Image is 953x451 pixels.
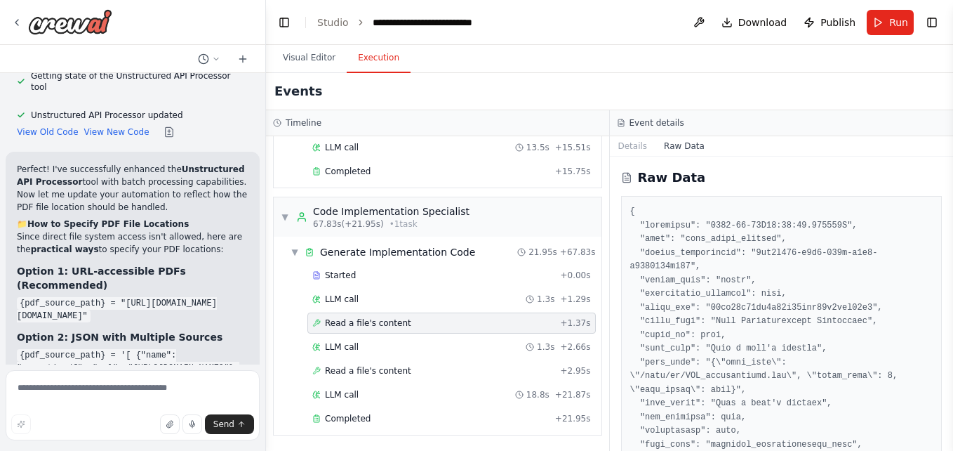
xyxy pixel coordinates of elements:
h2: 📁 [17,218,248,230]
button: Execution [347,44,411,73]
span: LLM call [325,389,359,400]
p: Perfect! I've successfully enhanced the tool with batch processing capabilities. Now let me updat... [17,163,248,214]
strong: Option 2: JSON with Multiple Sources [17,332,222,343]
a: Studio [317,17,349,28]
span: + 0.00s [560,270,590,281]
button: Show right sidebar [922,13,942,32]
span: + 15.51s [555,142,591,153]
span: + 21.87s [555,389,591,400]
span: Publish [820,15,855,30]
span: Getting state of the Unstructured API Processor tool [31,70,248,93]
button: View Old Code [17,126,78,138]
div: Code Implementation Specialist [313,204,469,218]
strong: How to Specify PDF File Locations [27,219,189,229]
span: Read a file's content [325,365,411,377]
h3: Event details [629,117,684,129]
code: {pdf_source_path} = "[URL][DOMAIN_NAME][DOMAIN_NAME]" [17,297,217,322]
button: Improve this prompt [11,414,31,434]
span: Started [325,270,356,281]
span: + 67.83s [560,247,596,258]
button: Visual Editor [272,44,347,73]
button: Run [867,10,914,35]
span: + 2.95s [560,365,590,377]
button: Click to speak your automation idea [182,414,202,434]
span: Read a file's content [325,318,411,329]
button: Details [610,136,656,156]
button: Hide left sidebar [274,13,294,32]
span: 1.3s [537,294,554,305]
span: LLM call [325,294,359,305]
span: ▼ [291,247,299,258]
code: {pdf_source_path} = '[ {"name": "report1.pdf", "url": "[URL][DOMAIN_NAME]"}, {"name": "manual.pdf... [17,349,239,400]
span: Run [889,15,908,30]
span: + 2.66s [560,341,590,353]
h2: Events [274,81,322,101]
strong: practical ways [31,244,99,254]
span: Completed [325,413,371,424]
button: View New Code [84,126,149,138]
button: Start a new chat [232,51,254,67]
span: LLM call [325,341,359,353]
span: + 1.29s [560,294,590,305]
span: 67.83s (+21.95s) [313,218,384,230]
span: LLM call [325,142,359,153]
span: 1.3s [537,341,554,353]
strong: Option 1: URL-accessible PDFs (Recommended) [17,266,186,291]
button: Publish [798,10,861,35]
img: Logo [28,9,112,34]
span: Unstructured API Processor updated [31,110,183,121]
span: 18.8s [526,389,549,400]
button: Switch to previous chat [192,51,226,67]
span: 13.5s [526,142,549,153]
span: Download [738,15,787,30]
span: + 1.37s [560,318,590,329]
h3: Timeline [286,117,321,129]
nav: breadcrumb [317,15,513,30]
span: + 15.75s [555,166,591,177]
span: • 1 task [389,218,418,230]
span: ▼ [281,211,289,223]
button: Raw Data [655,136,713,156]
span: Send [213,419,234,430]
p: Since direct file system access isn't allowed, here are the to specify your PDF locations: [17,230,248,256]
span: Generate Implementation Code [320,245,475,259]
button: Send [205,414,254,434]
button: Upload files [160,414,180,434]
span: + 21.95s [555,413,591,424]
h2: Raw Data [638,168,706,188]
span: Completed [325,166,371,177]
button: Download [716,10,793,35]
span: 21.95s [528,247,557,258]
